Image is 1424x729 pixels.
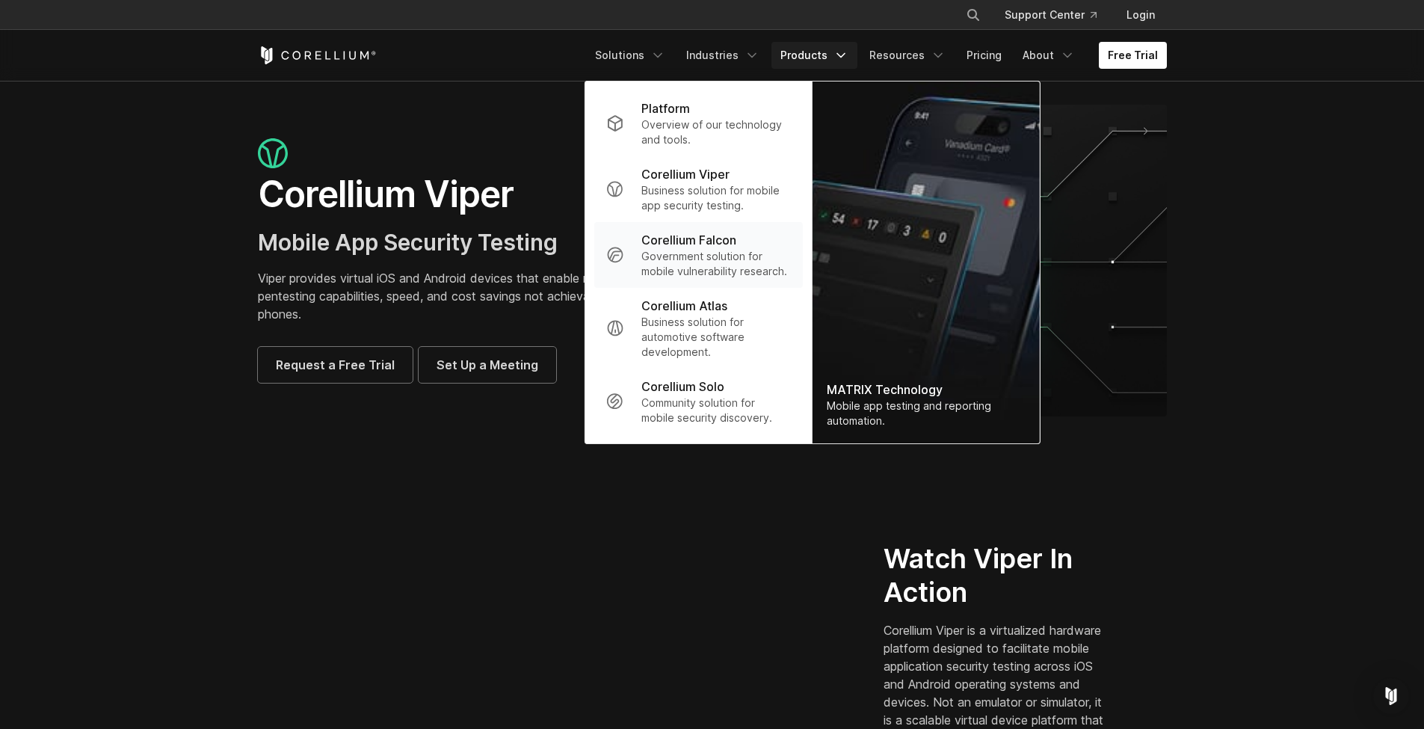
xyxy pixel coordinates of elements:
a: Industries [677,42,768,69]
a: Resources [860,42,955,69]
span: Set Up a Meeting [437,356,538,374]
a: Request a Free Trial [258,347,413,383]
a: Products [771,42,857,69]
img: Matrix_WebNav_1x [812,81,1039,443]
p: Corellium Viper [641,165,730,183]
a: Solutions [586,42,674,69]
p: Overview of our technology and tools. [641,117,790,147]
a: Pricing [958,42,1011,69]
a: Set Up a Meeting [419,347,556,383]
div: Mobile app testing and reporting automation. [827,399,1024,428]
a: Corellium Falcon Government solution for mobile vulnerability research. [594,222,802,288]
h1: Corellium Viper [258,172,697,217]
img: viper_icon_large [258,138,288,169]
a: Corellium Solo Community solution for mobile security discovery. [594,369,802,434]
a: Corellium Home [258,46,377,64]
div: Navigation Menu [586,42,1167,69]
a: Corellium Atlas Business solution for automotive software development. [594,288,802,369]
p: Corellium Atlas [641,297,727,315]
a: Free Trial [1099,42,1167,69]
p: Corellium Solo [641,378,724,396]
div: MATRIX Technology [827,381,1024,399]
p: Business solution for mobile app security testing. [641,183,790,213]
p: Viper provides virtual iOS and Android devices that enable mobile app pentesting capabilities, sp... [258,269,697,323]
div: Navigation Menu [948,1,1167,28]
a: Login [1115,1,1167,28]
button: Search [960,1,987,28]
p: Business solution for automotive software development. [641,315,790,360]
a: Support Center [993,1,1109,28]
span: Mobile App Security Testing [258,229,558,256]
a: MATRIX Technology Mobile app testing and reporting automation. [812,81,1039,443]
a: Corellium Viper Business solution for mobile app security testing. [594,156,802,222]
p: Community solution for mobile security discovery. [641,396,790,425]
p: Corellium Falcon [641,231,736,249]
a: Platform Overview of our technology and tools. [594,90,802,156]
a: About [1014,42,1084,69]
h2: Watch Viper In Action [884,542,1110,609]
p: Platform [641,99,690,117]
div: Open Intercom Messenger [1373,678,1409,714]
p: Government solution for mobile vulnerability research. [641,249,790,279]
span: Request a Free Trial [276,356,395,374]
